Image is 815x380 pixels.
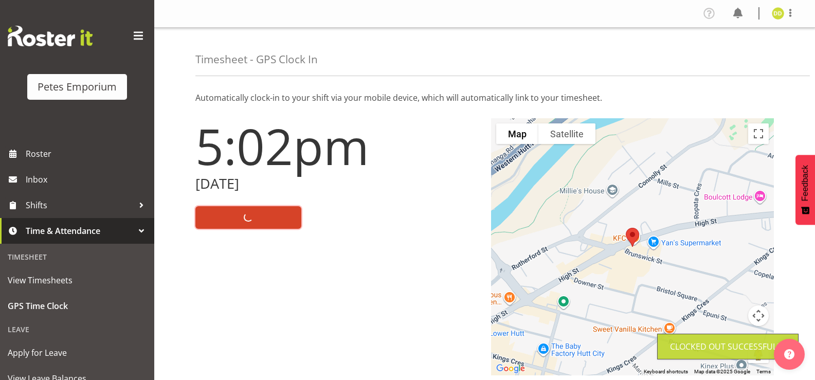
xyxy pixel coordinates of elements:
[3,267,152,293] a: View Timesheets
[784,349,794,359] img: help-xxl-2.png
[8,298,147,314] span: GPS Time Clock
[644,368,688,375] button: Keyboard shortcuts
[748,123,769,144] button: Toggle fullscreen view
[3,293,152,319] a: GPS Time Clock
[748,305,769,326] button: Map camera controls
[26,223,134,239] span: Time & Attendance
[26,172,149,187] span: Inbox
[772,7,784,20] img: danielle-donselaar8920.jpg
[801,165,810,201] span: Feedback
[38,79,117,95] div: Petes Emporium
[8,345,147,360] span: Apply for Leave
[8,273,147,288] span: View Timesheets
[756,369,771,374] a: Terms (opens in new tab)
[195,92,774,104] p: Automatically clock-in to your shift via your mobile device, which will automatically link to you...
[3,340,152,366] a: Apply for Leave
[8,26,93,46] img: Rosterit website logo
[795,155,815,225] button: Feedback - Show survey
[26,146,149,161] span: Roster
[3,246,152,267] div: Timesheet
[538,123,595,144] button: Show satellite imagery
[3,319,152,340] div: Leave
[496,123,538,144] button: Show street map
[670,340,786,353] div: Clocked out Successfully
[494,362,528,375] img: Google
[195,118,479,174] h1: 5:02pm
[195,176,479,192] h2: [DATE]
[195,53,318,65] h4: Timesheet - GPS Clock In
[694,369,750,374] span: Map data ©2025 Google
[494,362,528,375] a: Open this area in Google Maps (opens a new window)
[26,197,134,213] span: Shifts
